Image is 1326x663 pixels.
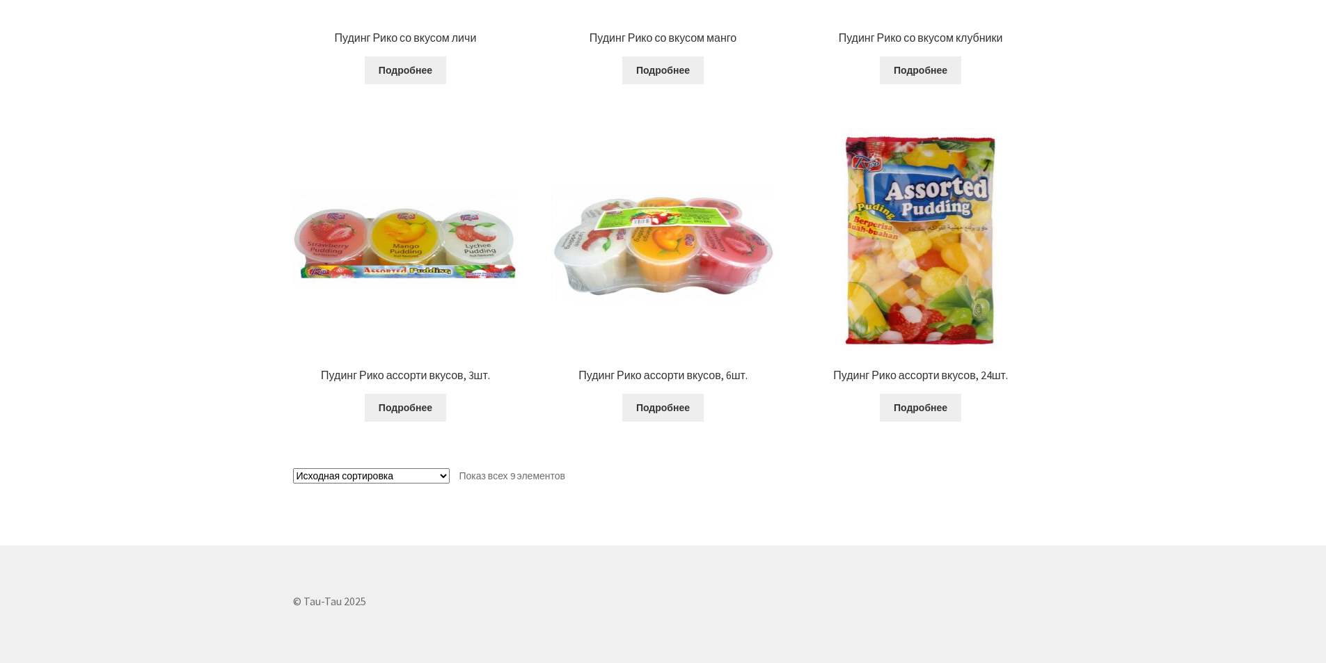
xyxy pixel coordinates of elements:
a: Прочитайте больше о “Пудинг Рико ассорти вкусов, 3шт.” [365,394,446,422]
div: © Tau-Tau 2025 [293,564,1034,640]
select: Заказ в магазине [293,468,450,484]
a: Пудинг Рико ассорти вкусов, 3шт. [293,128,519,383]
h2: Пудинг Рико ассорти вкусов, 6шт. [551,369,776,382]
h2: Пудинг Рико со вкусом манго [551,31,776,45]
a: Прочитайте больше о “Пудинг Рико со вкусом личи” [365,56,446,84]
h2: Пудинг Рико ассорти вкусов, 3шт. [293,369,519,382]
a: Прочитайте больше о “Пудинг Рико ассорти вкусов, 6шт.” [622,394,704,422]
h2: Пудинг Рико ассорти вкусов, 24шт. [808,369,1034,382]
a: Прочитайте больше о “Пудинг Рико со вкусом клубники” [880,56,961,84]
p: Показ всех 9 элементов [459,465,566,488]
h2: Пудинг Рико со вкусом клубники [808,31,1034,45]
a: Прочитайте больше о “Пудинг Рико со вкусом манго” [622,56,704,84]
a: Прочитайте больше о “Пудинг Рико ассорти вкусов, 24шт.” [880,394,961,422]
a: Пудинг Рико ассорти вкусов, 6шт. [551,128,776,383]
h2: Пудинг Рико со вкусом личи [293,31,519,45]
a: Пудинг Рико ассорти вкусов, 24шт. [808,128,1034,383]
